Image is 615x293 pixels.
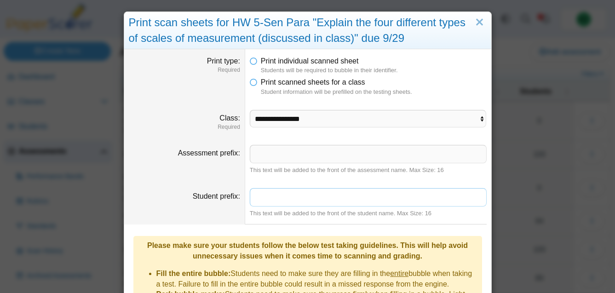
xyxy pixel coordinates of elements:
[261,88,487,96] dfn: Student information will be prefilled on the testing sheets.
[261,66,487,75] dfn: Students will be required to bubble in their identifier.
[207,57,240,65] label: Print type
[129,123,240,131] dfn: Required
[178,149,240,157] label: Assessment prefix
[250,209,487,218] div: This text will be added to the front of the student name. Max Size: 16
[261,78,365,86] span: Print scanned sheets for a class
[129,66,240,74] dfn: Required
[261,57,359,65] span: Print individual scanned sheet
[147,241,468,259] b: Please make sure your students follow the below test taking guidelines. This will help avoid unne...
[124,12,491,49] div: Print scan sheets for HW 5-Sen Para "Explain the four different types of scales of measurement (d...
[219,114,240,122] label: Class
[250,166,487,174] div: This text will be added to the front of the assessment name. Max Size: 16
[472,15,487,30] a: Close
[193,192,240,200] label: Student prefix
[390,270,408,277] u: entire
[156,270,231,277] b: Fill the entire bubble:
[156,269,477,289] li: Students need to make sure they are filling in the bubble when taking a test. Failure to fill in ...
